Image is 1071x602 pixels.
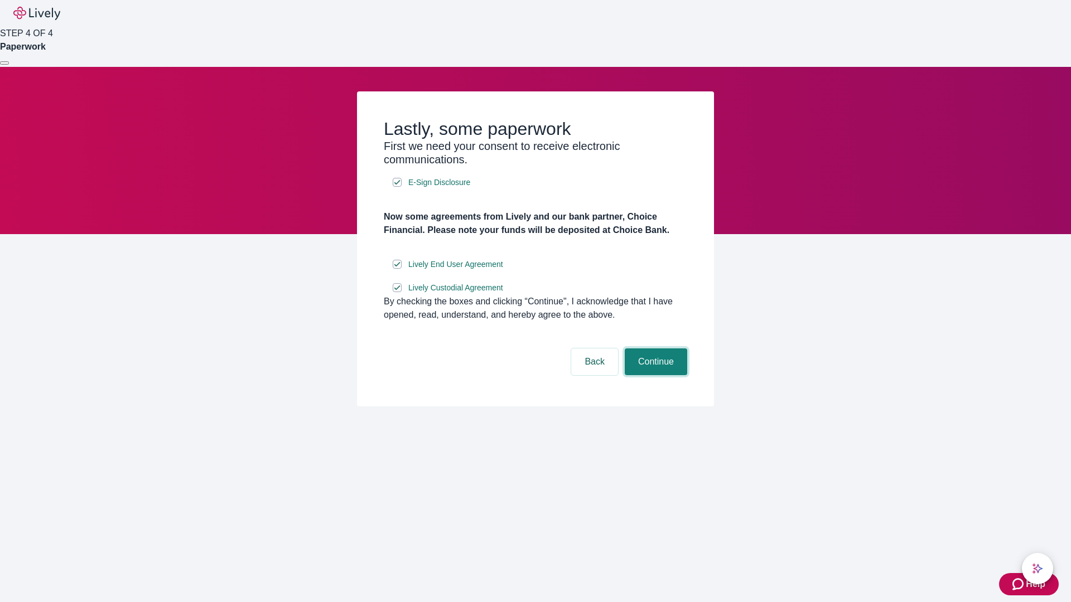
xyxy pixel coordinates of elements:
[408,259,503,270] span: Lively End User Agreement
[408,177,470,188] span: E-Sign Disclosure
[999,573,1059,595] button: Zendesk support iconHelp
[384,295,687,322] div: By checking the boxes and clicking “Continue", I acknowledge that I have opened, read, understand...
[571,348,618,375] button: Back
[384,118,687,139] h2: Lastly, some paperwork
[406,281,505,295] a: e-sign disclosure document
[406,176,472,190] a: e-sign disclosure document
[408,282,503,294] span: Lively Custodial Agreement
[625,348,687,375] button: Continue
[1012,577,1026,591] svg: Zendesk support icon
[1032,563,1043,574] svg: Lively AI Assistant
[384,139,687,166] h3: First we need your consent to receive electronic communications.
[384,210,687,237] h4: Now some agreements from Lively and our bank partner, Choice Financial. Please note your funds wi...
[13,7,60,20] img: Lively
[1022,553,1053,584] button: chat
[1026,577,1045,591] span: Help
[406,258,505,271] a: e-sign disclosure document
